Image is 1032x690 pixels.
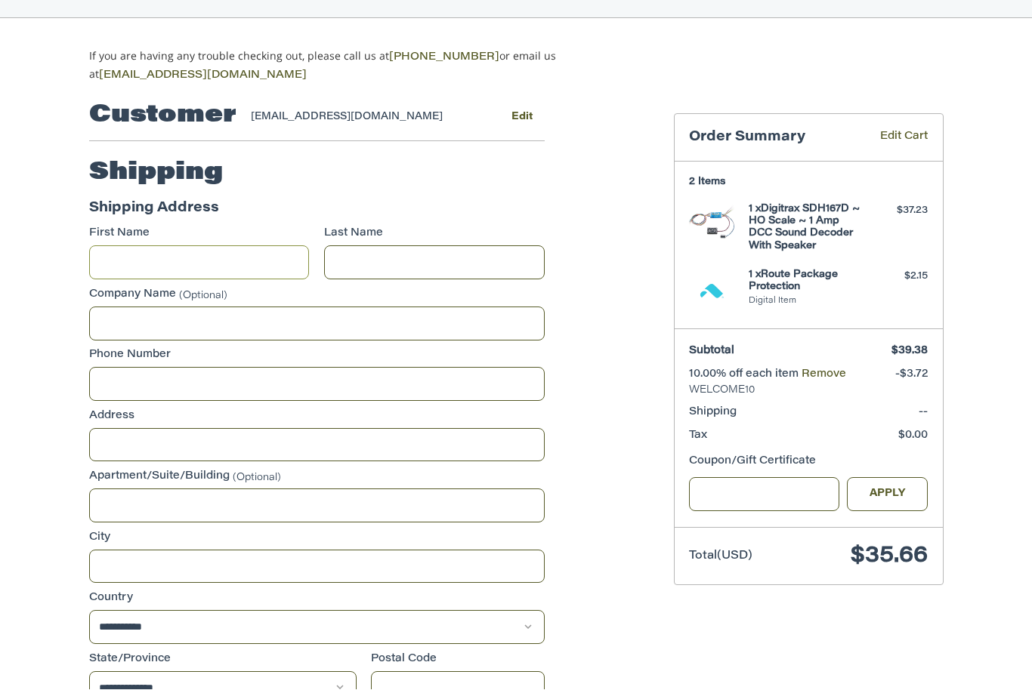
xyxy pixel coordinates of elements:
label: State/Province [89,652,357,668]
legend: Shipping Address [89,199,219,227]
button: Apply [847,478,928,512]
span: Shipping [689,408,737,418]
div: Coupon/Gift Certificate [689,454,928,470]
span: Subtotal [689,347,734,357]
span: $39.38 [891,347,928,357]
li: Digital Item [749,296,864,309]
label: Postal Code [371,652,545,668]
div: $37.23 [868,204,928,219]
span: $35.66 [851,546,928,568]
label: City [89,531,545,547]
a: [EMAIL_ADDRESS][DOMAIN_NAME] [99,71,307,82]
label: Apartment/Suite/Building [89,470,545,485]
h2: Customer [89,101,236,131]
a: [PHONE_NUMBER] [389,53,499,63]
span: 10.00% off each item [689,370,802,380]
div: [EMAIL_ADDRESS][DOMAIN_NAME] [251,110,471,125]
h3: 2 Items [689,177,928,189]
span: -$3.72 [895,370,928,380]
span: Total (USD) [689,551,752,562]
label: Phone Number [89,348,545,364]
label: First Name [89,226,310,242]
a: Remove [802,370,846,380]
h4: 1 x Digitrax SDH167D ~ HO Scale ~ 1 Amp DCC Sound Decoder With Speaker [749,204,864,253]
h4: 1 x Route Package Protection [749,270,864,294]
h2: Shipping [89,159,223,189]
small: (Optional) [179,291,227,300]
span: WELCOME10 [689,384,928,399]
label: Country [89,591,545,607]
label: Address [89,409,545,425]
h3: Order Summary [689,130,858,147]
input: Gift Certificate or Coupon Code [689,478,839,512]
span: $0.00 [898,431,928,442]
span: -- [919,408,928,418]
span: Tax [689,431,707,442]
small: (Optional) [233,473,281,483]
label: Company Name [89,288,545,303]
a: Edit Cart [858,130,928,147]
button: Edit [500,106,545,128]
p: If you are having any trouble checking out, please call us at or email us at [89,48,604,85]
label: Last Name [324,226,545,242]
div: $2.15 [868,270,928,285]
